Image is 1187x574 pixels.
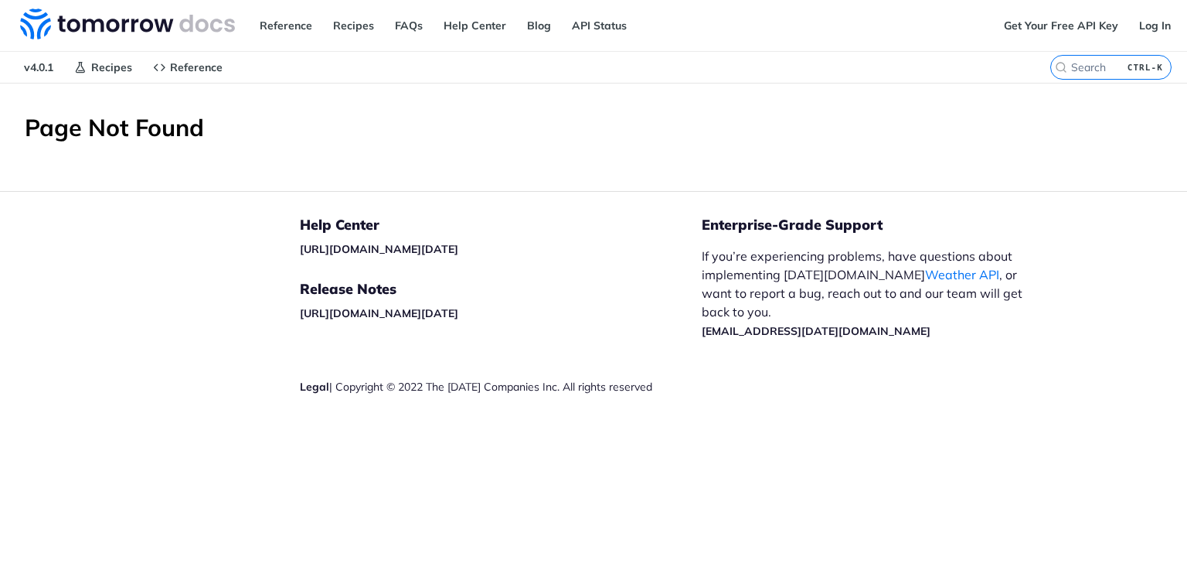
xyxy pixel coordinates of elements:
a: Reference [251,14,321,37]
span: Reference [170,60,223,74]
a: Log In [1131,14,1179,37]
h5: Release Notes [300,280,702,299]
a: API Status [563,14,635,37]
h1: Page Not Found [25,114,1162,142]
span: Recipes [91,60,132,74]
img: Tomorrow.io Weather API Docs [20,9,235,39]
a: Help Center [435,14,515,37]
a: Blog [519,14,559,37]
a: [EMAIL_ADDRESS][DATE][DOMAIN_NAME] [702,324,930,338]
a: Legal [300,380,329,394]
span: v4.0.1 [15,56,62,79]
h5: Enterprise-Grade Support [702,216,1063,234]
kbd: CTRL-K [1124,60,1167,75]
svg: Search [1055,61,1067,73]
a: FAQs [386,14,431,37]
a: Reference [145,56,231,79]
a: Recipes [325,14,383,37]
a: Recipes [66,56,141,79]
h5: Help Center [300,216,702,234]
p: If you’re experiencing problems, have questions about implementing [DATE][DOMAIN_NAME] , or want ... [702,247,1039,340]
div: | Copyright © 2022 The [DATE] Companies Inc. All rights reserved [300,379,702,395]
a: Get Your Free API Key [995,14,1127,37]
a: [URL][DOMAIN_NAME][DATE] [300,242,458,256]
a: Weather API [925,267,999,282]
a: [URL][DOMAIN_NAME][DATE] [300,306,458,320]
